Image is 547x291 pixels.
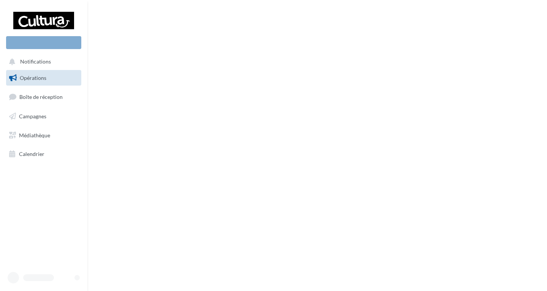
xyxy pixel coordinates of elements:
a: Calendrier [5,146,83,162]
span: Médiathèque [19,132,50,138]
a: Médiathèque [5,127,83,143]
span: Campagnes [19,113,46,119]
span: Calendrier [19,151,44,157]
span: Boîte de réception [19,94,63,100]
div: Nouvelle campagne [6,36,81,49]
span: Notifications [20,59,51,65]
a: Boîte de réception [5,89,83,105]
span: Opérations [20,75,46,81]
a: Opérations [5,70,83,86]
a: Campagnes [5,108,83,124]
